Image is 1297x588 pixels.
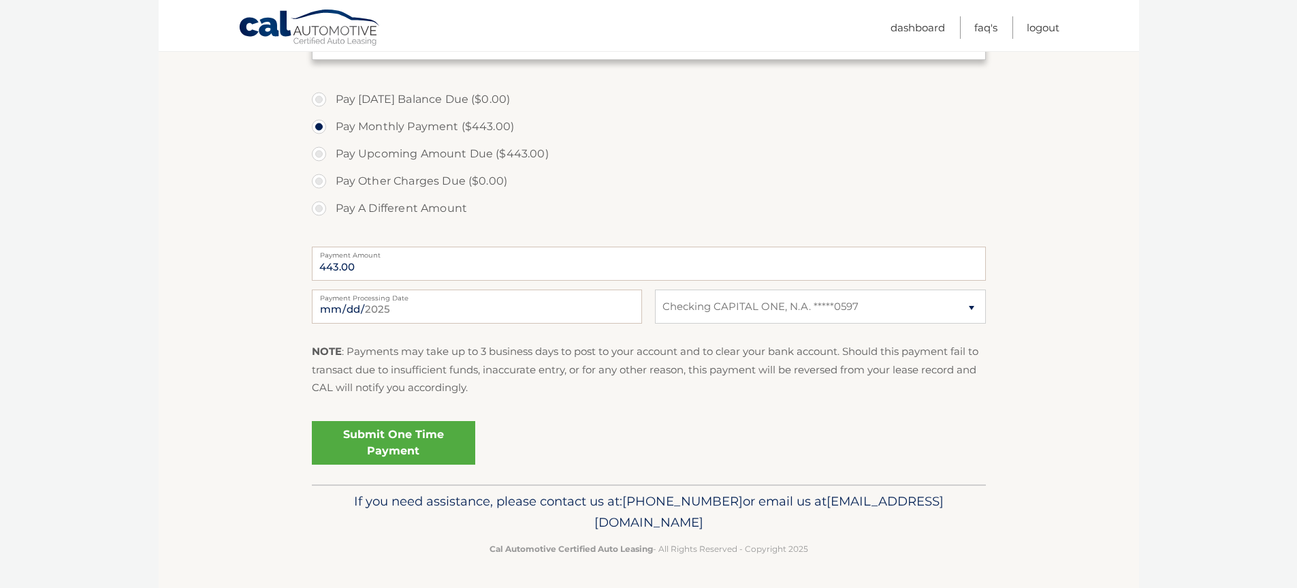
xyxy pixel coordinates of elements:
label: Pay Upcoming Amount Due ($443.00) [312,140,986,168]
strong: Cal Automotive Certified Auto Leasing [490,544,653,554]
a: Logout [1027,16,1059,39]
strong: NOTE [312,345,342,358]
a: FAQ's [974,16,997,39]
a: Submit One Time Payment [312,421,475,465]
label: Pay Other Charges Due ($0.00) [312,168,986,195]
label: Payment Amount [312,247,986,258]
p: - All Rights Reserved - Copyright 2025 [321,542,977,556]
p: : Payments may take up to 3 business days to post to your account and to clear your bank account.... [312,343,986,397]
input: Payment Amount [312,247,986,281]
label: Pay Monthly Payment ($443.00) [312,113,986,140]
span: [PHONE_NUMBER] [622,493,743,509]
p: If you need assistance, please contact us at: or email us at [321,491,977,534]
label: Pay [DATE] Balance Due ($0.00) [312,86,986,113]
a: Dashboard [891,16,945,39]
label: Pay A Different Amount [312,195,986,222]
input: Payment Date [312,290,642,324]
label: Payment Processing Date [312,290,642,300]
a: Cal Automotive [238,9,381,48]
